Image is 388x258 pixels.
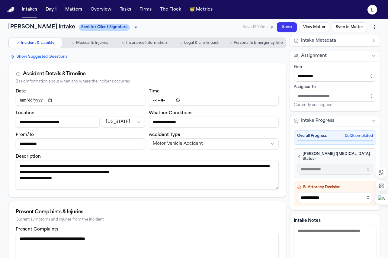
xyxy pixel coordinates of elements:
[9,38,62,48] button: Go to Incident & Liability
[63,4,85,15] button: Matters
[7,7,14,13] img: Finch Logo
[277,22,297,32] button: Save
[102,117,145,127] button: Incident state
[294,218,376,224] label: Intake Notes
[369,22,380,33] button: More actions
[234,40,283,45] span: Personal & Emergency Info
[345,134,373,138] span: 0 of 2 completed
[149,95,279,106] input: Incident time
[301,38,336,44] span: Intake Metadata
[297,152,373,161] h4: [PERSON_NAME] ([MEDICAL_DATA] Status)
[227,38,285,48] button: Go to Personal & Emergency Info
[79,23,140,31] div: Update intake status
[63,38,117,48] button: Go to Medical & Injuries
[16,89,26,94] label: Date
[8,23,75,31] h1: [PERSON_NAME] Intake
[16,227,58,232] label: Present Complaints
[16,133,34,137] label: From/To
[137,4,154,15] button: Firms
[16,40,19,46] span: ○
[149,89,160,94] label: Time
[180,40,182,46] span: ○
[79,24,130,31] span: Sent for Client Signature
[149,133,180,137] label: Accident Type
[294,85,376,89] div: Assigned To
[16,154,41,159] label: Description
[16,95,146,106] input: Incident date
[21,40,54,45] span: Incident & Liability
[149,111,192,115] label: Weather Conditions
[299,22,329,32] button: View Matter
[290,115,380,126] button: Intake Progress
[290,50,380,61] button: Assignment
[7,7,14,13] a: Home
[184,40,219,45] span: Legal & Life Impact
[23,70,86,78] div: Accident Details & Timeline
[122,40,124,46] span: ○
[172,38,226,48] button: Go to Legal & Life Impact
[190,7,195,13] span: crown
[16,79,279,84] div: Basic information about when and where the incident occurred
[297,134,327,138] span: Overall Progress
[16,160,279,190] textarea: Incident description
[43,4,59,15] button: Day 1
[229,40,232,46] span: ○
[8,53,70,60] button: Show Suggested Questions
[196,7,213,13] span: Metrics
[16,218,279,222] div: Current symptoms and injuries from the incident
[294,91,376,102] input: Assign to staff member
[16,138,146,149] input: From/To destination
[118,38,171,48] button: Go to Insurance Information
[332,22,367,32] button: Sync to Matter
[297,185,373,190] h4: B. Attorney Decision
[371,8,374,12] text: L
[19,4,40,15] button: Intakes
[301,118,334,124] span: Intake Progress
[187,4,215,15] button: crownMetrics
[243,25,274,30] span: Saved 2706m ago
[301,53,327,59] span: Assignment
[294,103,332,108] span: Currently unassigned
[88,4,114,15] button: Overview
[16,208,279,216] div: Present Complaints & Injuries
[149,117,279,127] input: Weather conditions
[126,40,167,45] span: Insurance Information
[16,111,34,115] label: Location
[72,40,74,46] span: ○
[290,35,380,46] button: Intake Metadata
[117,4,133,15] button: Tasks
[294,65,376,69] div: Firm
[158,4,184,15] button: The Flock
[16,117,100,127] input: Incident location
[294,71,376,82] input: Select firm
[76,40,108,45] span: Medical & Injuries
